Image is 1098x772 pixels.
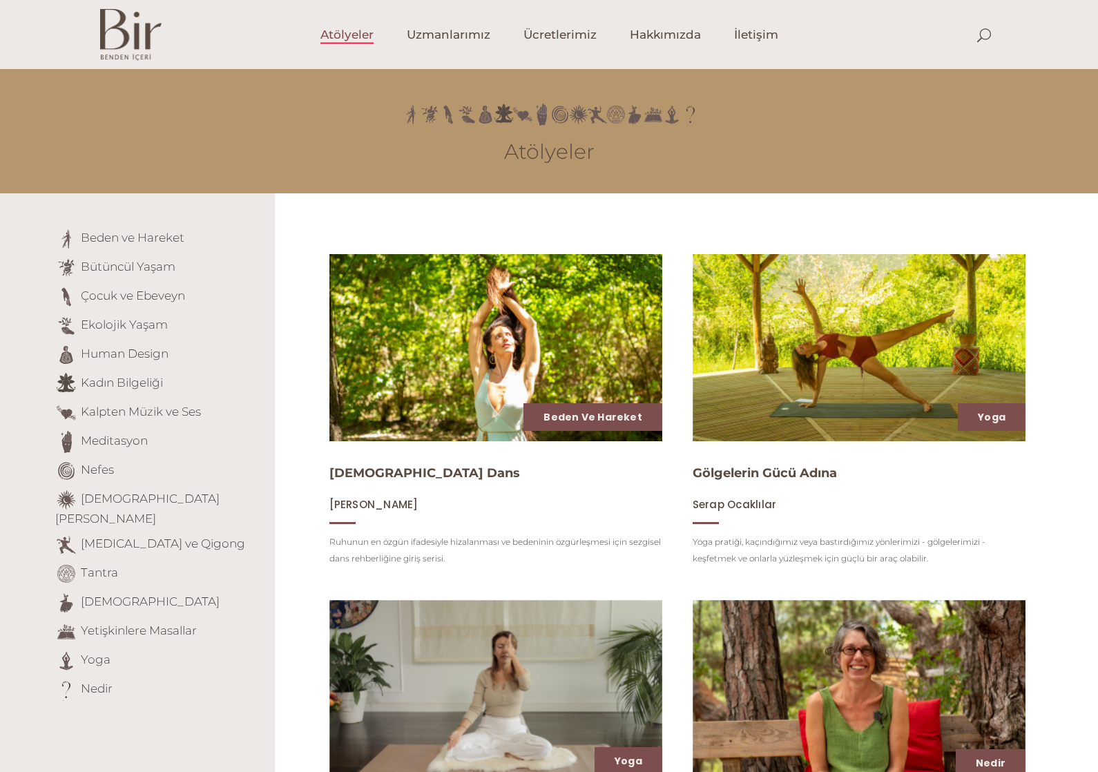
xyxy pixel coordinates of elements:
a: [DEMOGRAPHIC_DATA][PERSON_NAME] [55,492,220,525]
a: Yetişkinlere Masallar [81,624,197,637]
span: İletişim [734,27,778,43]
span: [PERSON_NAME] [329,497,418,512]
a: Bütüncül Yaşam [81,260,175,273]
a: Yoga [81,653,110,666]
a: Nedir [81,682,113,695]
span: Hakkımızda [630,27,701,43]
span: Serap Ocaklılar [693,497,776,512]
a: Nefes [81,463,114,476]
a: Human Design [81,347,168,360]
a: Tantra [81,566,118,579]
a: Gölgelerin Gücü Adına [693,465,837,481]
a: Kalpten Müzik ve Ses [81,405,201,418]
span: Atölyeler [320,27,374,43]
a: Yoga [978,410,1005,424]
a: [MEDICAL_DATA] ve Qigong [81,537,245,550]
a: [DEMOGRAPHIC_DATA] Dans [329,465,520,481]
a: Çocuk ve Ebeveyn [81,289,185,302]
a: Ekolojik Yaşam [81,318,168,331]
a: Kadın Bilgeliği [81,376,163,389]
a: Nedir [976,756,1005,770]
a: Yoga [615,754,642,768]
a: Serap Ocaklılar [693,498,776,511]
a: Meditasyon [81,434,148,447]
span: Uzmanlarımız [407,27,490,43]
p: Yoga pratiği, kaçındığımız veya bastırdığımız yönlerimizi - gölgelerimizi - keşfetmek ve onlarla ... [693,534,1025,567]
a: [DEMOGRAPHIC_DATA] [81,595,220,608]
p: Ruhunun en özgün ifadesiyle hizalanması ve bedeninin özgürleşmesi için sezgisel dans rehberliğine... [329,534,662,567]
a: [PERSON_NAME] [329,498,418,511]
a: Beden ve Hareket [81,231,184,244]
a: Beden ve Hareket [543,410,642,424]
span: Ücretlerimiz [523,27,597,43]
